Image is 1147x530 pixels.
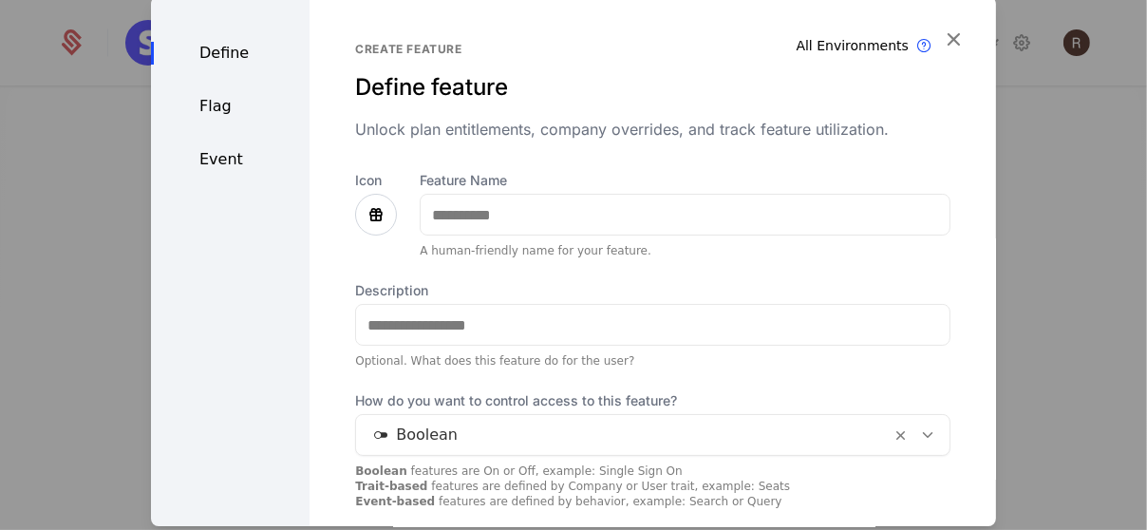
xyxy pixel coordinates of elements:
label: Icon [355,171,397,190]
strong: Event-based [355,495,435,508]
div: A human-friendly name for your feature. [420,243,950,258]
span: How do you want to control access to this feature? [355,391,950,410]
div: Flag [151,95,310,118]
label: Description [355,281,950,300]
div: Event [151,148,310,171]
div: Define [151,42,310,65]
label: Feature Name [420,171,950,190]
strong: Boolean [355,464,407,478]
strong: Trait-based [355,480,427,493]
div: Define feature [355,72,950,103]
div: Optional. What does this feature do for the user? [355,353,950,369]
div: All Environments [797,36,910,55]
div: Unlock plan entitlements, company overrides, and track feature utilization. [355,118,950,141]
div: Create feature [355,42,950,57]
div: features are On or Off, example: Single Sign On features are defined by Company or User trait, ex... [355,464,950,509]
